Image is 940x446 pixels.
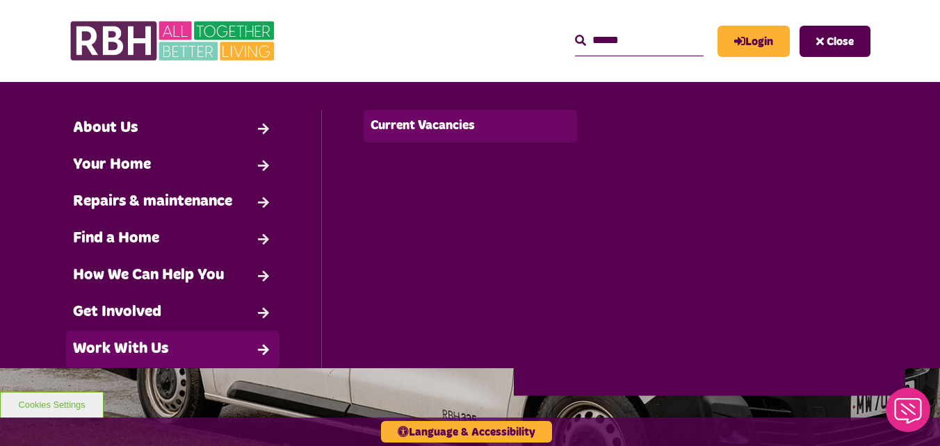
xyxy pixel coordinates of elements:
[66,257,279,294] a: How We Can Help You
[66,367,279,404] a: Contact Us
[364,110,576,142] a: Current Vacancies
[827,36,854,47] span: Close
[718,26,790,57] a: MyRBH
[66,147,279,183] a: Your Home
[877,383,940,446] iframe: Netcall Web Assistant for live chat
[66,294,279,331] a: Get Involved
[575,26,704,56] input: Search
[800,26,870,57] button: Navigation
[66,110,279,147] a: About Us
[381,421,552,443] button: Language & Accessibility
[66,183,279,220] a: Repairs & maintenance
[66,220,279,257] a: Find a Home
[66,331,279,367] a: Work With Us
[70,14,278,68] img: RBH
